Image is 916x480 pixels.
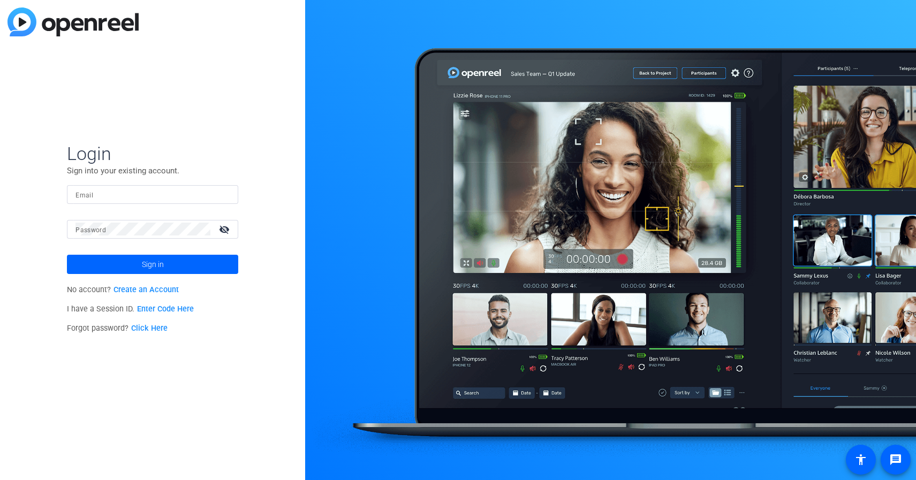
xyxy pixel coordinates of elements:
[142,251,164,278] span: Sign in
[131,324,168,333] a: Click Here
[67,304,194,314] span: I have a Session ID.
[137,304,194,314] a: Enter Code Here
[67,165,238,177] p: Sign into your existing account.
[67,255,238,274] button: Sign in
[213,222,238,237] mat-icon: visibility_off
[75,188,230,201] input: Enter Email Address
[113,285,179,294] a: Create an Account
[67,285,179,294] span: No account?
[75,192,93,199] mat-label: Email
[7,7,139,36] img: blue-gradient.svg
[854,453,867,466] mat-icon: accessibility
[67,324,168,333] span: Forgot password?
[67,142,238,165] span: Login
[889,453,902,466] mat-icon: message
[75,226,106,234] mat-label: Password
